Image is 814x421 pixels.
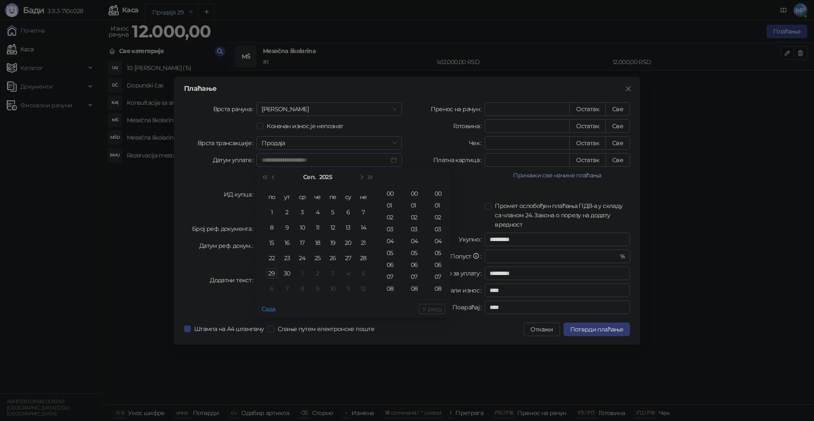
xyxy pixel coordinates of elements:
td: 2025-09-26 [325,250,340,266]
button: Изабери месец [303,168,315,185]
div: 11 [343,283,353,294]
div: 8 [267,222,277,233]
div: 09 [381,295,401,306]
span: Аванс [262,103,397,115]
div: 09 [405,295,425,306]
label: Пренос на рачун [431,102,485,116]
label: Датум уплате [213,153,257,167]
label: Врста рачуна [213,102,257,116]
div: 4 [343,268,353,278]
td: 2025-09-11 [310,220,325,235]
td: 2025-10-12 [356,281,371,296]
td: 2025-09-04 [310,205,325,220]
div: 00 [405,188,425,199]
button: Остатак [569,153,606,167]
td: 2025-09-14 [356,220,371,235]
div: 04 [405,235,425,247]
button: Све [605,136,630,150]
td: 2025-09-21 [356,235,371,250]
div: 06 [429,259,449,271]
div: 03 [381,223,401,235]
td: 2025-10-03 [325,266,340,281]
td: 2025-09-20 [340,235,356,250]
td: 2025-09-25 [310,250,325,266]
div: 17 [297,238,307,248]
td: 2025-10-09 [310,281,325,296]
div: 03 [405,223,425,235]
th: не [356,189,371,205]
td: 2025-09-05 [325,205,340,220]
div: 3 [297,207,307,217]
div: 03 [429,223,449,235]
button: Close [622,82,635,95]
td: 2025-09-18 [310,235,325,250]
label: Датум реф. докум. [199,239,257,253]
div: 05 [381,247,401,259]
td: 2025-09-07 [356,205,371,220]
td: 2025-10-05 [356,266,371,281]
div: 07 [429,271,449,283]
div: 14 [358,222,368,233]
div: 02 [381,211,401,223]
div: 09 [429,295,449,306]
button: Остатак [569,102,606,116]
div: 9 [312,283,323,294]
td: 2025-09-23 [279,250,295,266]
div: 2 [312,268,323,278]
a: Сада [262,305,275,313]
div: 01 [381,199,401,211]
div: 05 [429,247,449,259]
div: 5 [358,268,368,278]
div: 9 [282,222,292,233]
div: 10 [297,222,307,233]
button: Откажи [524,323,560,336]
div: 16 [282,238,292,248]
td: 2025-09-08 [264,220,279,235]
td: 2025-09-22 [264,250,279,266]
td: 2025-09-17 [295,235,310,250]
button: Остатак [569,119,606,133]
div: 04 [429,235,449,247]
input: Датум уплате [262,155,389,165]
span: Close [622,85,635,92]
td: 2025-09-16 [279,235,295,250]
button: Потврди плаћање [563,323,630,336]
label: Чек [469,136,485,150]
div: 13 [343,222,353,233]
button: Све [605,119,630,133]
td: 2025-09-13 [340,220,356,235]
td: 2025-09-06 [340,205,356,220]
div: 06 [405,259,425,271]
label: Готовина [453,119,485,133]
button: У реду [419,304,445,314]
div: 25 [312,253,323,263]
div: 20 [343,238,353,248]
div: 2 [282,207,292,217]
div: 3 [328,268,338,278]
label: Повраћај [452,300,485,314]
button: Следећа година (Control + right) [366,168,375,185]
div: 28 [358,253,368,263]
div: 29 [267,268,277,278]
button: Све [605,153,630,167]
th: ут [279,189,295,205]
label: Платна картица [433,153,485,167]
button: Претходна година (Control + left) [260,168,269,185]
td: 2025-09-27 [340,250,356,266]
button: Прикажи све начине плаћања [485,170,630,180]
span: Коначан износ је непознат [263,121,346,131]
div: 12 [358,283,368,294]
div: 26 [328,253,338,263]
div: 19 [328,238,338,248]
span: Штампа на А4 штампачу [191,324,268,334]
td: 2025-09-28 [356,250,371,266]
td: 2025-09-01 [264,205,279,220]
td: 2025-10-08 [295,281,310,296]
td: 2025-09-19 [325,235,340,250]
td: 2025-09-02 [279,205,295,220]
div: 00 [429,188,449,199]
div: 10 [328,283,338,294]
span: Промет ослобођен плаћања ПДВ-а у складу са чланом 24. Закона о порезу на додату вредност [491,201,630,229]
span: Продаја [262,137,397,149]
div: Плаћање [184,85,630,92]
